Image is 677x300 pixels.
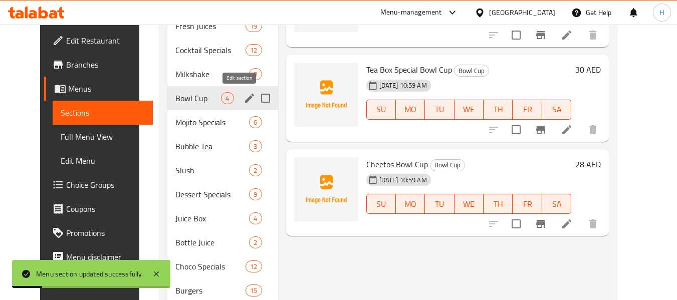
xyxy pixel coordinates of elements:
[250,190,261,199] span: 9
[455,194,484,214] button: WE
[167,158,278,182] div: Slush2
[44,53,153,77] a: Branches
[61,107,145,119] span: Sections
[175,20,246,32] span: Fresh Juices
[36,268,142,279] div: Menu section updated successfully
[371,102,392,117] span: SU
[517,102,538,117] span: FR
[66,203,145,215] span: Coupons
[375,81,431,90] span: [DATE] 10:59 AM
[175,212,249,224] span: Juice Box
[506,213,527,234] span: Select to update
[581,212,605,236] button: delete
[53,101,153,125] a: Sections
[250,70,261,79] span: 8
[249,68,262,80] div: items
[575,63,601,77] h6: 30 AED
[53,125,153,149] a: Full Menu View
[246,46,261,55] span: 12
[366,62,452,77] span: Tea Box Special Bowl Cup
[366,100,396,120] button: SU
[167,182,278,206] div: Dessert Specials9
[246,286,261,295] span: 15
[459,197,480,211] span: WE
[167,14,278,38] div: Fresh Juices19
[175,284,246,296] span: Burgers
[246,284,262,296] div: items
[506,25,527,46] span: Select to update
[506,119,527,140] span: Select to update
[167,230,278,254] div: Bottle Juice2
[66,251,145,263] span: Menu disclaimer
[175,236,249,248] div: Bottle Juice
[175,44,246,56] span: Cocktail Specials
[44,221,153,245] a: Promotions
[294,157,358,221] img: Cheetos Bowl Cup
[175,68,249,80] span: Milkshake
[561,124,573,136] a: Edit menu item
[175,116,249,128] span: Mojito Specials
[581,118,605,142] button: delete
[44,173,153,197] a: Choice Groups
[294,63,358,127] img: Tea Box Special Bowl Cup
[513,194,542,214] button: FR
[61,155,145,167] span: Edit Menu
[167,38,278,62] div: Cocktail Specials12
[484,100,513,120] button: TH
[455,100,484,120] button: WE
[66,179,145,191] span: Choice Groups
[167,254,278,278] div: Choco Specials12
[396,194,425,214] button: MO
[430,159,465,171] span: Bowl Cup
[249,188,262,200] div: items
[250,142,261,151] span: 3
[454,65,489,77] div: Bowl Cup
[167,86,278,110] div: Bowl Cup4edit
[542,194,571,214] button: SA
[175,140,249,152] span: Bubble Tea
[425,100,454,120] button: TU
[529,118,553,142] button: Branch-specific-item
[489,7,555,18] div: [GEOGRAPHIC_DATA]
[66,227,145,239] span: Promotions
[250,214,261,223] span: 4
[249,116,262,128] div: items
[546,197,567,211] span: SA
[221,94,233,103] span: 4
[249,164,262,176] div: items
[542,100,571,120] button: SA
[44,29,153,53] a: Edit Restaurant
[561,29,573,41] a: Edit menu item
[250,238,261,247] span: 2
[175,92,221,104] span: Bowl Cup
[44,77,153,101] a: Menus
[429,197,450,211] span: TU
[371,197,392,211] span: SU
[529,23,553,47] button: Branch-specific-item
[380,7,442,19] div: Menu-management
[455,65,489,77] span: Bowl Cup
[250,166,261,175] span: 2
[66,35,145,47] span: Edit Restaurant
[221,92,234,104] div: items
[249,212,262,224] div: items
[484,194,513,214] button: TH
[575,157,601,171] h6: 28 AED
[175,260,246,272] span: Choco Specials
[175,164,249,176] span: Slush
[250,118,261,127] span: 6
[366,157,428,172] span: Cheetos Bowl Cup
[375,175,431,185] span: [DATE] 10:59 AM
[459,102,480,117] span: WE
[246,260,262,272] div: items
[246,20,262,32] div: items
[167,62,278,86] div: Milkshake8
[581,23,605,47] button: delete
[546,102,567,117] span: SA
[366,194,396,214] button: SU
[513,100,542,120] button: FR
[167,110,278,134] div: Mojito Specials6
